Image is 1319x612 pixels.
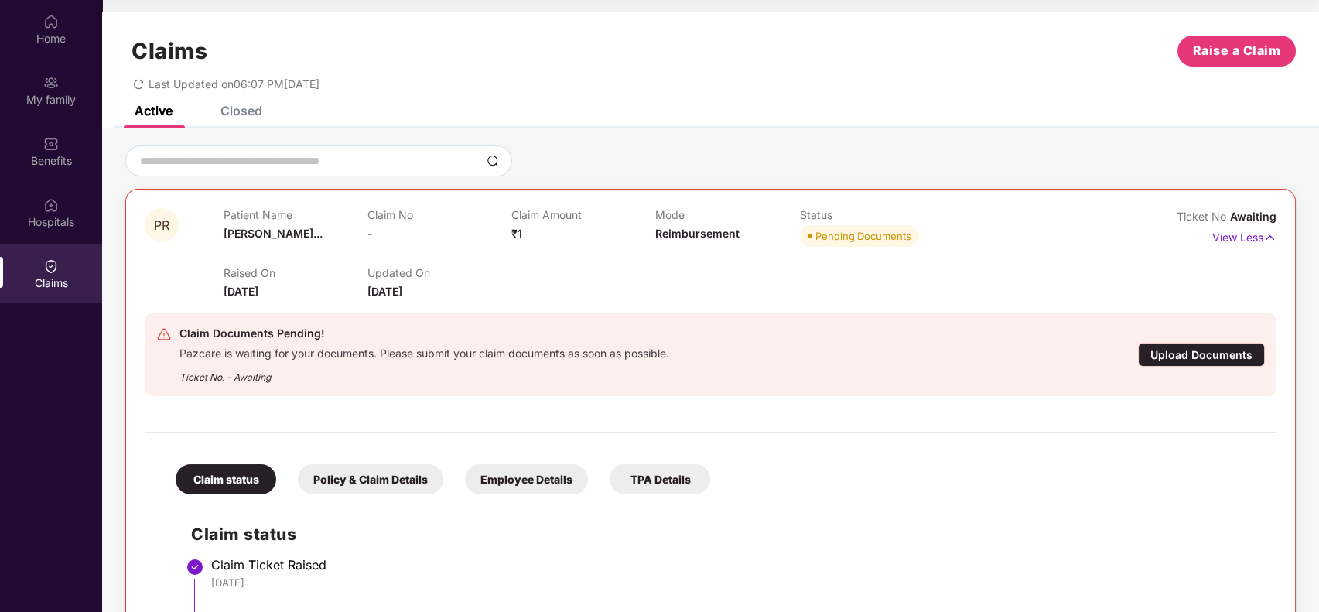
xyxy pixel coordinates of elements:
[149,77,319,91] span: Last Updated on 06:07 PM[DATE]
[133,77,144,91] span: redo
[610,464,710,494] div: TPA Details
[186,558,204,576] img: svg+xml;base64,PHN2ZyBpZD0iU3RlcC1Eb25lLTMyeDMyIiB4bWxucz0iaHR0cDovL3d3dy53My5vcmcvMjAwMC9zdmciIH...
[154,219,169,232] span: PR
[1177,36,1296,67] button: Raise a Claim
[367,227,373,240] span: -
[1263,229,1276,246] img: svg+xml;base64,PHN2ZyB4bWxucz0iaHR0cDovL3d3dy53My5vcmcvMjAwMC9zdmciIHdpZHRoPSIxNyIgaGVpZ2h0PSIxNy...
[367,285,402,298] span: [DATE]
[191,521,1261,547] h2: Claim status
[1193,41,1281,60] span: Raise a Claim
[367,208,511,221] p: Claim No
[815,228,911,244] div: Pending Documents
[179,361,669,385] div: Ticket No. - Awaiting
[224,208,367,221] p: Patient Name
[298,464,443,494] div: Policy & Claim Details
[43,14,59,29] img: svg+xml;base64,PHN2ZyBpZD0iSG9tZSIgeG1sbnM9Imh0dHA6Ly93d3cudzMub3JnLzIwMDAvc3ZnIiB3aWR0aD0iMjAiIG...
[43,75,59,91] img: svg+xml;base64,PHN2ZyB3aWR0aD0iMjAiIGhlaWdodD0iMjAiIHZpZXdCb3g9IjAgMCAyMCAyMCIgZmlsbD0ibm9uZSIgeG...
[1177,210,1230,223] span: Ticket No
[367,266,511,279] p: Updated On
[800,208,944,221] p: Status
[511,208,655,221] p: Claim Amount
[487,155,499,167] img: svg+xml;base64,PHN2ZyBpZD0iU2VhcmNoLTMyeDMyIiB4bWxucz0iaHR0cDovL3d3dy53My5vcmcvMjAwMC9zdmciIHdpZH...
[179,324,669,343] div: Claim Documents Pending!
[224,285,258,298] span: [DATE]
[43,258,59,274] img: svg+xml;base64,PHN2ZyBpZD0iQ2xhaW0iIHhtbG5zPSJodHRwOi8vd3d3LnczLm9yZy8yMDAwL3N2ZyIgd2lkdGg9IjIwIi...
[465,464,588,494] div: Employee Details
[655,208,799,221] p: Mode
[224,266,367,279] p: Raised On
[224,227,323,240] span: [PERSON_NAME]...
[211,557,1261,573] div: Claim Ticket Raised
[132,38,207,64] h1: Claims
[135,103,173,118] div: Active
[1212,225,1276,246] p: View Less
[511,227,522,240] span: ₹1
[655,227,740,240] span: Reimbursement
[179,343,669,361] div: Pazcare is waiting for your documents. Please submit your claim documents as soon as possible.
[43,197,59,213] img: svg+xml;base64,PHN2ZyBpZD0iSG9zcGl0YWxzIiB4bWxucz0iaHR0cDovL3d3dy53My5vcmcvMjAwMC9zdmciIHdpZHRoPS...
[156,327,172,342] img: svg+xml;base64,PHN2ZyB4bWxucz0iaHR0cDovL3d3dy53My5vcmcvMjAwMC9zdmciIHdpZHRoPSIyNCIgaGVpZ2h0PSIyNC...
[211,576,1261,590] div: [DATE]
[220,103,262,118] div: Closed
[43,136,59,152] img: svg+xml;base64,PHN2ZyBpZD0iQmVuZWZpdHMiIHhtbG5zPSJodHRwOi8vd3d3LnczLm9yZy8yMDAwL3N2ZyIgd2lkdGg9Ij...
[1230,210,1276,223] span: Awaiting
[1138,343,1265,367] div: Upload Documents
[176,464,276,494] div: Claim status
